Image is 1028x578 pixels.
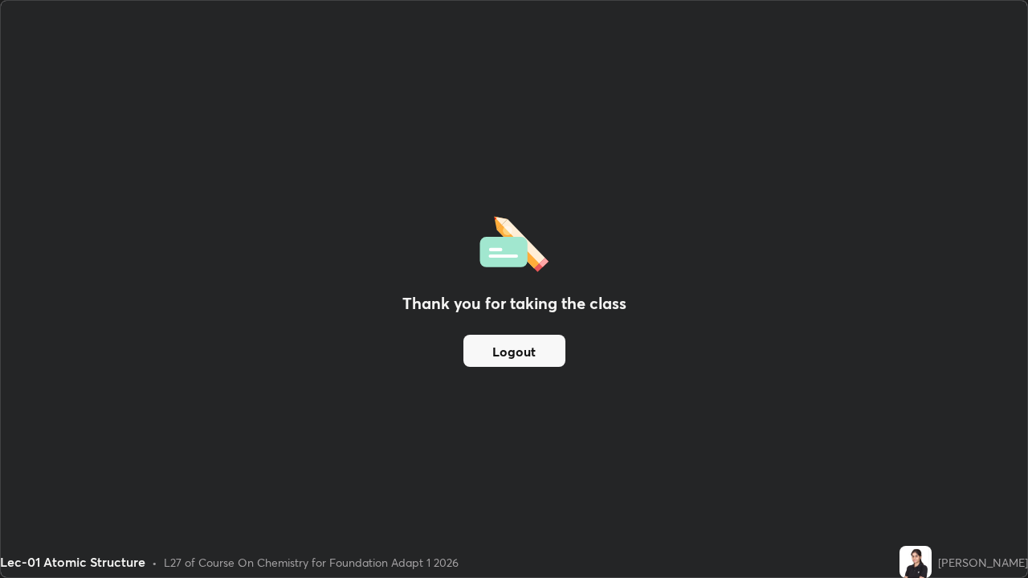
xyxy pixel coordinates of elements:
img: offlineFeedback.1438e8b3.svg [479,211,549,272]
div: • [152,554,157,571]
h2: Thank you for taking the class [402,291,626,315]
img: a09c0489f3cb4ecea2591bcfa301ed58.jpg [899,546,932,578]
div: [PERSON_NAME] [938,554,1028,571]
button: Logout [463,335,565,367]
div: L27 of Course On Chemistry for Foundation Adapt 1 2026 [164,554,459,571]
